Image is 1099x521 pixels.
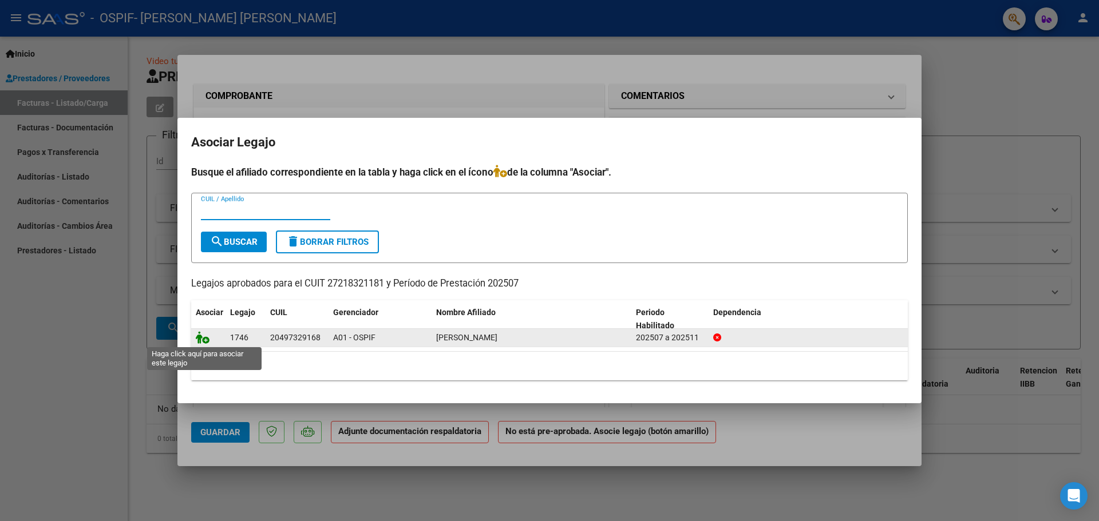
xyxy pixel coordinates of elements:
span: Buscar [210,237,258,247]
h4: Busque el afiliado correspondiente en la tabla y haga click en el ícono de la columna "Asociar". [191,165,908,180]
span: JUAREZ ROLON THIAGO NICOLAS [436,333,497,342]
p: Legajos aprobados para el CUIT 27218321181 y Período de Prestación 202507 [191,277,908,291]
div: Open Intercom Messenger [1060,482,1088,510]
div: 20497329168 [270,331,321,344]
span: 1746 [230,333,248,342]
datatable-header-cell: Nombre Afiliado [432,300,631,338]
span: A01 - OSPIF [333,333,375,342]
span: Periodo Habilitado [636,308,674,330]
span: Gerenciador [333,308,378,317]
span: Nombre Afiliado [436,308,496,317]
h2: Asociar Legajo [191,132,908,153]
datatable-header-cell: Gerenciador [329,300,432,338]
datatable-header-cell: Asociar [191,300,226,338]
button: Buscar [201,232,267,252]
span: Borrar Filtros [286,237,369,247]
span: Dependencia [713,308,761,317]
div: 1 registros [191,352,908,380]
button: Borrar Filtros [276,230,379,253]
datatable-header-cell: CUIL [266,300,329,338]
div: 202507 a 202511 [636,331,704,344]
mat-icon: delete [286,234,300,248]
datatable-header-cell: Periodo Habilitado [631,300,709,338]
datatable-header-cell: Dependencia [709,300,908,338]
span: Legajo [230,308,255,317]
datatable-header-cell: Legajo [226,300,266,338]
span: Asociar [196,308,223,317]
mat-icon: search [210,234,224,248]
span: CUIL [270,308,287,317]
